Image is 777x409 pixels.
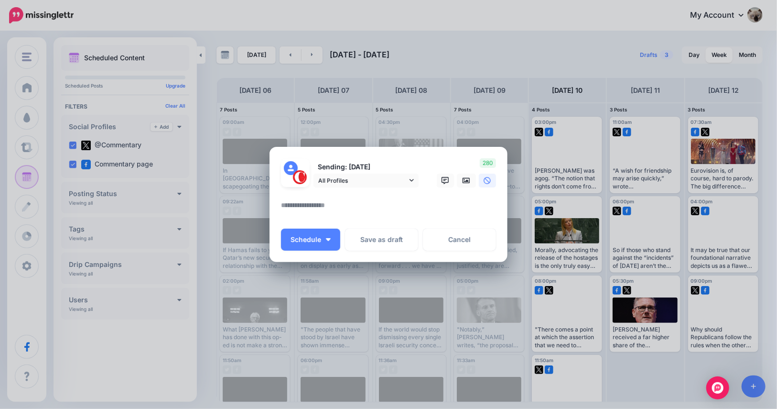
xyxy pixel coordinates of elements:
img: arrow-down-white.png [326,238,331,241]
span: All Profiles [318,176,407,186]
a: Cancel [423,229,496,251]
button: Save as draft [345,229,418,251]
img: 291864331_468958885230530_187971914351797662_n-bsa127305.png [293,170,307,184]
div: Open Intercom Messenger [706,376,729,399]
span: Schedule [291,236,321,243]
p: Sending: [DATE] [313,162,419,173]
span: 280 [480,158,496,168]
img: user_default_image.png [284,161,298,175]
a: All Profiles [313,174,419,188]
button: Schedule [281,229,340,251]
